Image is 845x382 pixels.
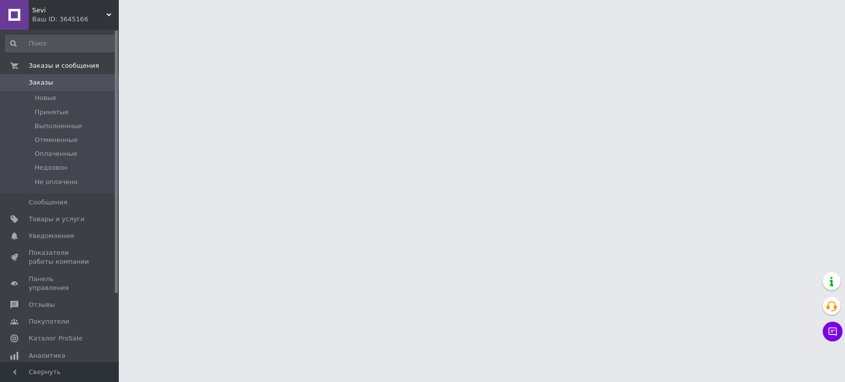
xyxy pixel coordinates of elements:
span: Оплаченные [35,149,77,158]
span: Принятые [35,108,69,117]
span: Аналитика [29,351,65,360]
span: Товары и услуги [29,215,85,224]
span: Панель управления [29,275,92,292]
span: Покупатели [29,317,69,326]
span: Уведомления [29,232,74,240]
span: Каталог ProSale [29,334,82,343]
span: Sevi [32,6,106,15]
span: Заказы и сообщения [29,61,99,70]
input: Поиск [5,35,116,52]
span: Новые [35,94,56,102]
span: Отзывы [29,300,55,309]
span: Не оплачено [35,178,78,187]
div: Ваш ID: 3645166 [32,15,119,24]
span: Выполненные [35,122,82,131]
span: Сообщения [29,198,67,207]
span: Показатели работы компании [29,248,92,266]
span: Недозвон [35,163,67,172]
button: Чат с покупателем [823,322,843,341]
span: Заказы [29,78,53,87]
span: Отмененные [35,136,78,144]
